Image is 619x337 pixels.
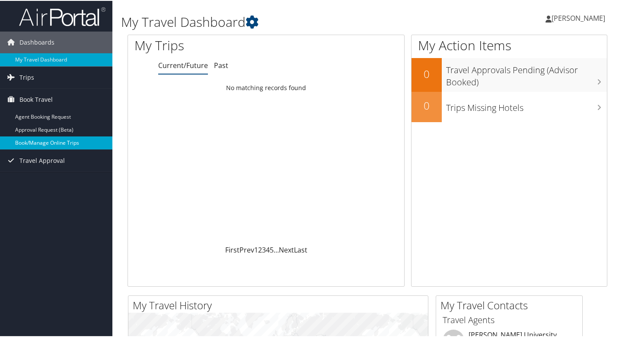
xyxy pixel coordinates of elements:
a: 0Travel Approvals Pending (Advisor Booked) [412,57,607,91]
a: 4 [266,244,270,254]
a: First [225,244,239,254]
a: 5 [270,244,274,254]
span: Trips [19,66,34,87]
span: Travel Approval [19,149,65,171]
a: [PERSON_NAME] [546,4,614,30]
a: 1 [254,244,258,254]
h1: My Trips [134,36,283,54]
h3: Travel Agents [443,313,576,325]
a: Next [279,244,294,254]
a: 2 [258,244,262,254]
h3: Travel Approvals Pending (Advisor Booked) [446,59,607,87]
span: [PERSON_NAME] [552,13,605,22]
a: Last [294,244,307,254]
span: Dashboards [19,31,54,52]
td: No matching records found [128,79,404,95]
h1: My Travel Dashboard [121,12,450,30]
a: 0Trips Missing Hotels [412,91,607,121]
h2: 0 [412,97,442,112]
a: Past [214,60,228,69]
span: Book Travel [19,88,53,110]
h3: Trips Missing Hotels [446,97,607,113]
a: 3 [262,244,266,254]
a: Prev [239,244,254,254]
span: … [274,244,279,254]
h1: My Action Items [412,36,607,54]
img: airportal-logo.png [19,6,105,26]
a: Current/Future [158,60,208,69]
h2: My Travel History [133,297,428,312]
h2: My Travel Contacts [440,297,582,312]
h2: 0 [412,66,442,81]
